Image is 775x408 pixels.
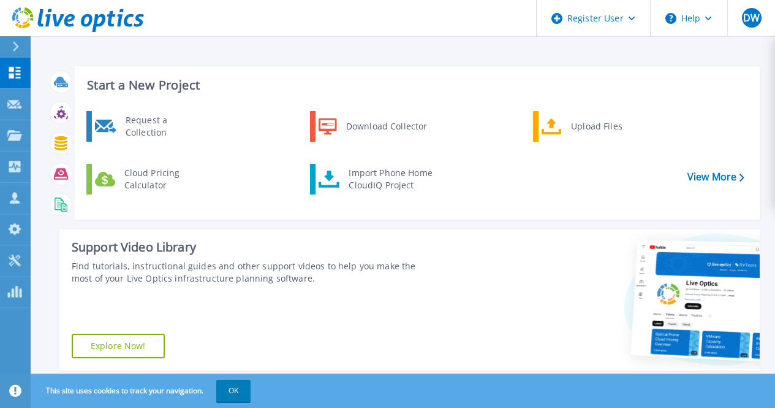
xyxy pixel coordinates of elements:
div: Import Phone Home CloudIQ Project [342,167,438,191]
a: Upload Files [533,111,659,142]
span: DW [743,13,760,23]
a: View More [687,171,744,183]
h3: Start a New Project [87,79,744,92]
div: Cloud Pricing Calculator [118,167,209,191]
button: OK [216,380,251,402]
div: Find tutorials, instructional guides and other support videos to help you make the most of your L... [72,260,436,285]
div: Support Video Library [72,239,436,255]
span: This site uses cookies to track your navigation. [34,380,251,402]
a: Download Collector [310,111,436,142]
a: Cloud Pricing Calculator [86,164,212,194]
div: Upload Files [565,114,656,139]
div: Request a Collection [119,114,209,139]
a: Request a Collection [86,111,212,142]
a: Explore Now! [72,334,165,358]
div: Download Collector [340,114,433,139]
